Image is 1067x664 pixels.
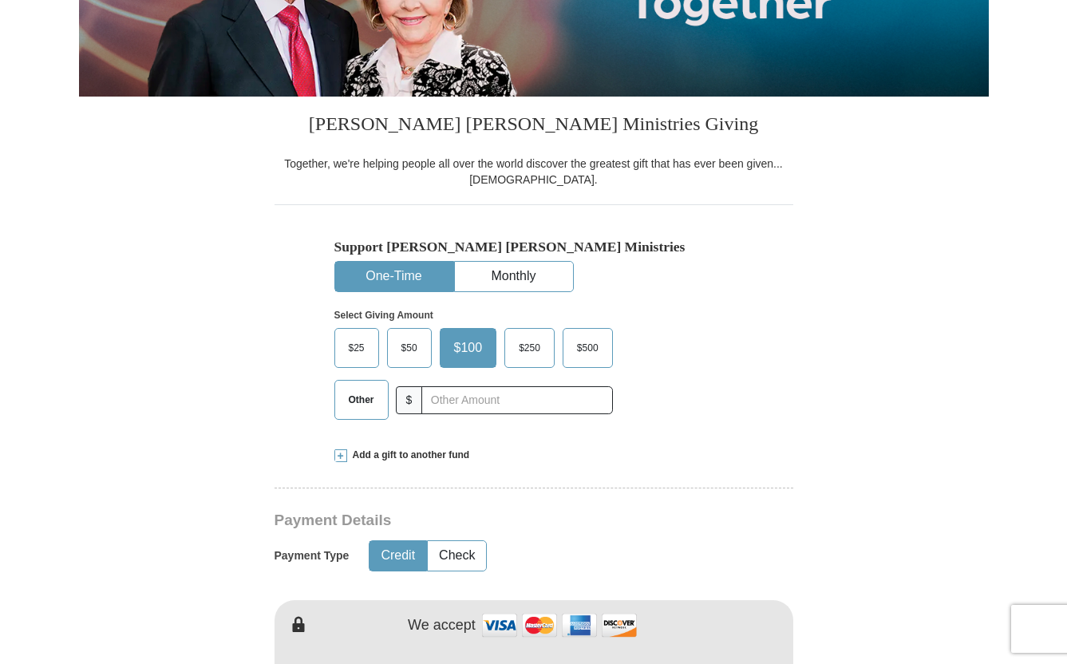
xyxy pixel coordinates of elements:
button: One-Time [335,262,453,291]
span: Add a gift to another fund [347,449,470,462]
span: $500 [569,336,607,360]
button: Check [428,541,486,571]
span: $50 [393,336,425,360]
img: credit cards accepted [480,608,639,642]
span: $25 [341,336,373,360]
h3: Payment Details [275,512,682,530]
input: Other Amount [421,386,612,414]
h3: [PERSON_NAME] [PERSON_NAME] Ministries Giving [275,97,793,156]
span: $ [396,386,423,414]
span: Other [341,388,382,412]
button: Credit [369,541,426,571]
button: Monthly [455,262,573,291]
div: Together, we're helping people all over the world discover the greatest gift that has ever been g... [275,156,793,188]
h5: Payment Type [275,549,350,563]
span: $100 [446,336,491,360]
span: $250 [511,336,548,360]
strong: Select Giving Amount [334,310,433,321]
h4: We accept [408,617,476,634]
h5: Support [PERSON_NAME] [PERSON_NAME] Ministries [334,239,733,255]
